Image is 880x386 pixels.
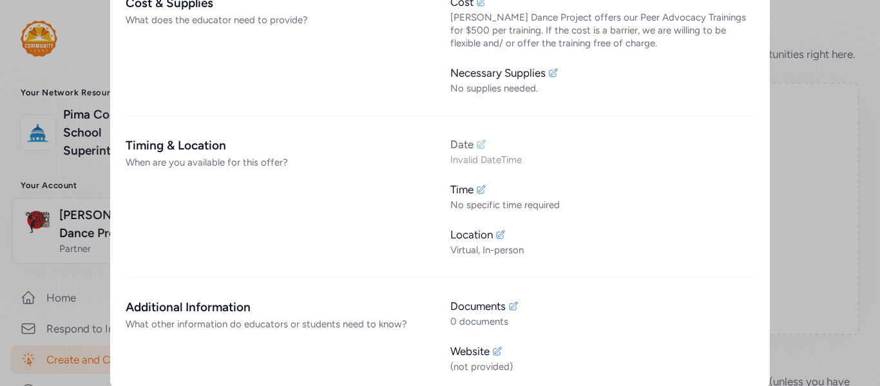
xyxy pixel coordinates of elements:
[450,198,754,211] div: No specific time required
[450,315,754,328] div: 0 documents
[450,65,546,81] div: Necessary Supplies
[126,14,430,26] div: What does the educator need to provide?
[450,343,490,359] div: Website
[450,82,754,95] div: No supplies needed.
[126,156,430,169] div: When are you available for this offer?
[450,11,754,50] div: [PERSON_NAME] Dance Project offers our Peer Advocacy Trainings for $500 per training. If the cost...
[450,244,754,256] div: Virtual, In-person
[126,318,430,331] div: What other information do educators or students need to know?
[450,137,473,152] div: Date
[450,360,754,373] div: (not provided)
[450,298,506,314] div: Documents
[450,182,473,197] div: Time
[450,153,754,166] div: Invalid DateTime
[450,227,493,242] div: Location
[126,298,430,316] div: Additional Information
[126,137,430,155] div: Timing & Location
